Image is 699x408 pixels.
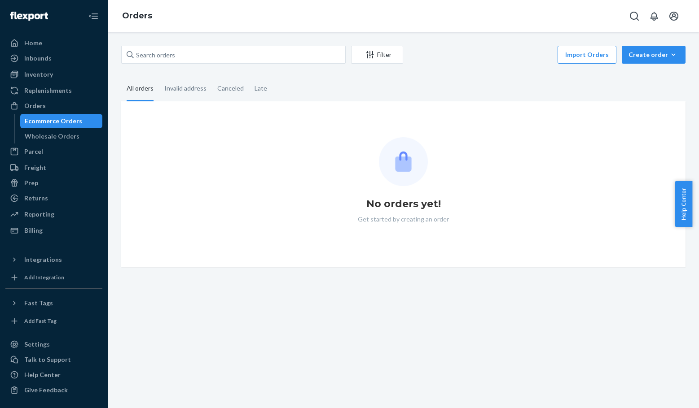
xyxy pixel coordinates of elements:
[24,86,72,95] div: Replenishments
[24,101,46,110] div: Orders
[24,273,64,281] div: Add Integration
[255,77,267,100] div: Late
[24,370,61,379] div: Help Center
[10,12,48,21] img: Flexport logo
[5,383,102,397] button: Give Feedback
[24,178,38,187] div: Prep
[5,144,102,159] a: Parcel
[20,114,103,128] a: Ecommerce Orders
[5,207,102,221] a: Reporting
[24,255,62,264] div: Integrations
[5,191,102,205] a: Returns
[24,194,48,203] div: Returns
[625,7,643,25] button: Open Search Box
[24,226,43,235] div: Billing
[379,137,428,186] img: Empty list
[217,77,244,100] div: Canceled
[5,67,102,82] a: Inventory
[25,117,82,126] div: Ecommerce Orders
[5,337,102,352] a: Settings
[351,46,403,64] button: Filter
[675,181,692,227] button: Help Center
[5,223,102,238] a: Billing
[665,7,683,25] button: Open account menu
[366,197,441,211] h1: No orders yet!
[352,50,403,59] div: Filter
[20,129,103,143] a: Wholesale Orders
[5,176,102,190] a: Prep
[5,296,102,310] button: Fast Tags
[24,317,57,325] div: Add Fast Tag
[24,39,42,48] div: Home
[24,70,53,79] div: Inventory
[164,77,207,100] div: Invalid address
[5,83,102,98] a: Replenishments
[622,46,686,64] button: Create order
[5,252,102,267] button: Integrations
[24,340,50,349] div: Settings
[5,314,102,328] a: Add Fast Tag
[5,368,102,382] a: Help Center
[24,54,52,63] div: Inbounds
[24,299,53,308] div: Fast Tags
[25,132,79,141] div: Wholesale Orders
[5,352,102,367] button: Talk to Support
[24,210,54,219] div: Reporting
[24,147,43,156] div: Parcel
[5,99,102,113] a: Orders
[127,77,154,101] div: All orders
[115,3,159,29] ol: breadcrumbs
[24,163,46,172] div: Freight
[84,7,102,25] button: Close Navigation
[122,11,152,21] a: Orders
[121,46,346,64] input: Search orders
[5,51,102,65] a: Inbounds
[358,215,449,224] p: Get started by creating an order
[5,270,102,285] a: Add Integration
[24,355,71,364] div: Talk to Support
[629,50,679,59] div: Create order
[5,161,102,175] a: Freight
[558,46,616,64] button: Import Orders
[645,7,663,25] button: Open notifications
[24,386,68,395] div: Give Feedback
[5,36,102,50] a: Home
